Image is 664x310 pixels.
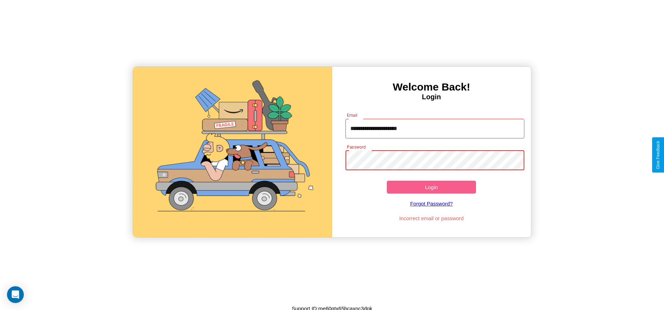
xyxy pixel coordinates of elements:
div: Give Feedback [656,141,660,169]
div: Open Intercom Messenger [7,286,24,303]
button: Login [387,181,476,194]
label: Email [347,112,358,118]
h4: Login [332,93,531,101]
h3: Welcome Back! [332,81,531,93]
img: gif [133,67,332,237]
label: Password [347,144,365,150]
p: Incorrect email or password [342,214,521,223]
a: Forgot Password? [342,194,521,214]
